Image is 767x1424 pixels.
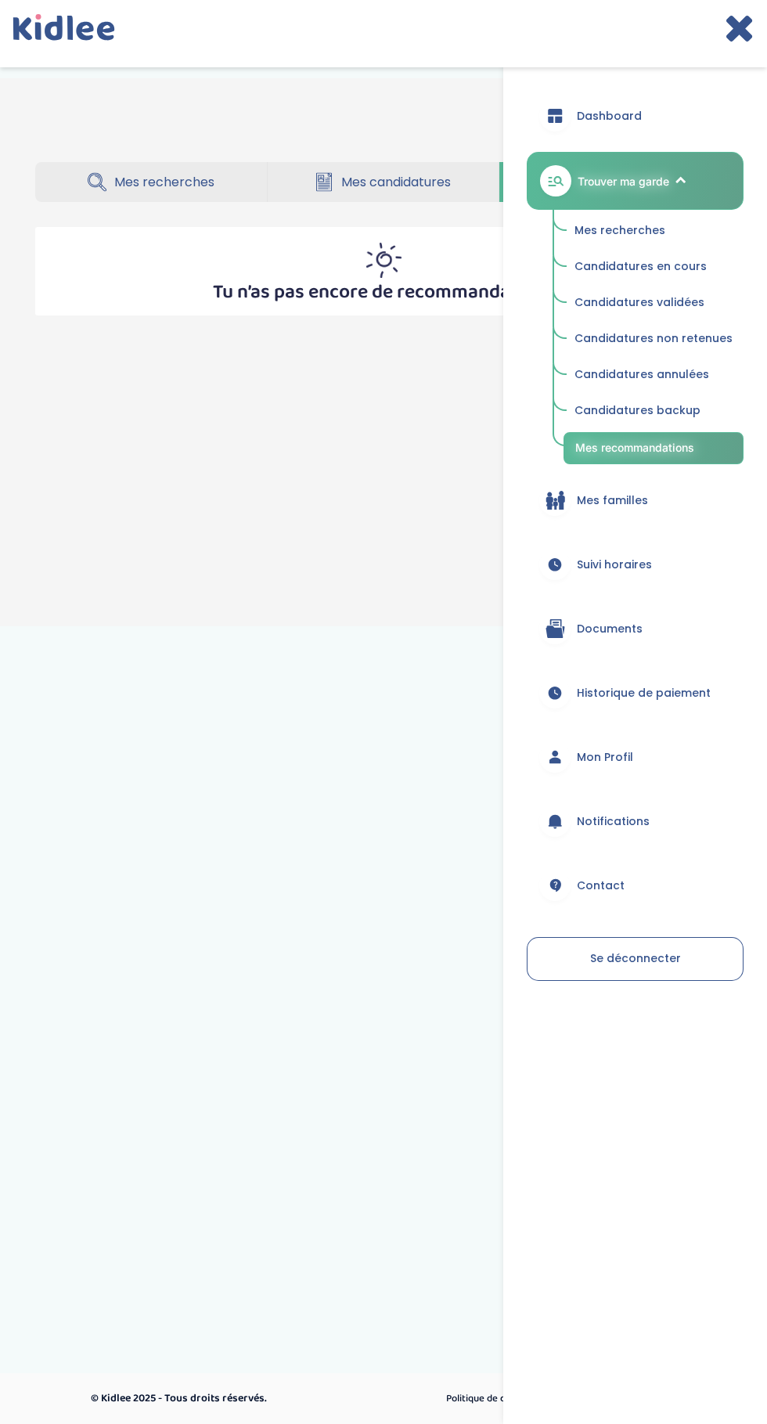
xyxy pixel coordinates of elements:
a: Mes recommandations [564,432,744,464]
span: Mes candidatures [341,172,451,192]
span: Historique de paiement [577,685,711,701]
span: Notifications [577,813,650,830]
span: Se déconnecter [590,950,681,966]
a: Mon Profil [527,729,744,785]
a: Dashboard [527,88,744,144]
span: Candidatures non retenues [574,330,733,346]
span: Documents [577,621,643,637]
span: Mes recherches [574,222,665,238]
span: Mes recherches [114,172,214,192]
a: Historique de paiement [527,665,744,721]
a: Notifications [527,793,744,849]
a: Mes recherches [35,162,267,202]
a: Candidatures en cours [564,252,744,282]
a: Mes recherches [564,216,744,246]
a: Mes familles [527,472,744,528]
a: Suivi horaires [527,536,744,593]
a: Contact [527,857,744,914]
a: Candidatures non retenues [564,324,744,354]
span: Mon Profil [577,749,633,766]
a: Mes candidatures [268,162,499,202]
span: Dashboard [577,108,642,124]
p: © Kidlee 2025 - Tous droits réservés. [91,1390,394,1407]
p: Tu n’as pas encore de recommandations [213,278,555,308]
a: Candidatures backup [564,396,744,426]
span: Trouver ma garde [578,173,669,189]
a: Politique de confidentialité [441,1389,571,1409]
img: inscription_membre_sun.png [366,243,402,278]
a: Candidatures annulées [564,360,744,390]
a: Mes recommandations [499,162,732,202]
a: Trouver ma garde [527,152,744,210]
span: Mes recommandations [575,441,694,454]
span: Candidatures backup [574,402,700,418]
span: Mes familles [577,492,648,509]
span: Candidatures annulées [574,366,709,382]
a: Se déconnecter [527,937,744,981]
a: Documents [527,600,744,657]
span: Suivi horaires [577,557,652,573]
span: Candidatures validées [574,294,704,310]
span: Candidatures en cours [574,258,707,274]
span: Contact [577,878,625,894]
a: Candidatures validées [564,288,744,318]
